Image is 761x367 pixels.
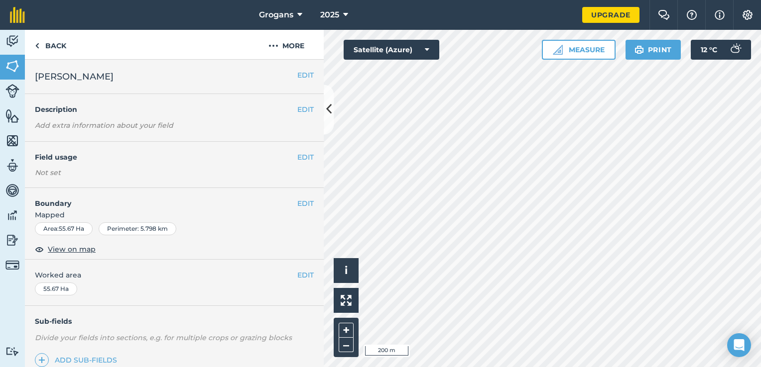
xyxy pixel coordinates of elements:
[48,244,96,255] span: View on map
[5,258,19,272] img: svg+xml;base64,PD94bWwgdmVyc2lvbj0iMS4wIiBlbmNvZGluZz0idXRmLTgiPz4KPCEtLSBHZW5lcmF0b3I6IEFkb2JlIE...
[268,40,278,52] img: svg+xml;base64,PHN2ZyB4bWxucz0iaHR0cDovL3d3dy53My5vcmcvMjAwMC9zdmciIHdpZHRoPSIyMCIgaGVpZ2h0PSIyNC...
[5,108,19,123] img: svg+xml;base64,PHN2ZyB4bWxucz0iaHR0cDovL3d3dy53My5vcmcvMjAwMC9zdmciIHdpZHRoPSI1NiIgaGVpZ2h0PSI2MC...
[725,40,745,60] img: svg+xml;base64,PD94bWwgdmVyc2lvbj0iMS4wIiBlbmNvZGluZz0idXRmLTgiPz4KPCEtLSBHZW5lcmF0b3I6IEFkb2JlIE...
[5,59,19,74] img: svg+xml;base64,PHN2ZyB4bWxucz0iaHR0cDovL3d3dy53My5vcmcvMjAwMC9zdmciIHdpZHRoPSI1NiIgaGVpZ2h0PSI2MC...
[341,295,352,306] img: Four arrows, one pointing top left, one top right, one bottom right and the last bottom left
[658,10,670,20] img: Two speech bubbles overlapping with the left bubble in the forefront
[297,152,314,163] button: EDIT
[35,168,314,178] div: Not set
[35,121,173,130] em: Add extra information about your field
[691,40,751,60] button: 12 °C
[5,133,19,148] img: svg+xml;base64,PHN2ZyB4bWxucz0iaHR0cDovL3d3dy53My5vcmcvMjAwMC9zdmciIHdpZHRoPSI1NiIgaGVpZ2h0PSI2MC...
[25,316,324,327] h4: Sub-fields
[5,233,19,248] img: svg+xml;base64,PD94bWwgdmVyc2lvbj0iMS4wIiBlbmNvZGluZz0idXRmLTgiPz4KPCEtLSBHZW5lcmF0b3I6IEFkb2JlIE...
[35,243,44,255] img: svg+xml;base64,PHN2ZyB4bWxucz0iaHR0cDovL3d3dy53My5vcmcvMjAwMC9zdmciIHdpZHRoPSIxOCIgaGVpZ2h0PSIyNC...
[686,10,698,20] img: A question mark icon
[35,222,93,235] div: Area : 55.67 Ha
[5,158,19,173] img: svg+xml;base64,PD94bWwgdmVyc2lvbj0iMS4wIiBlbmNvZGluZz0idXRmLTgiPz4KPCEtLSBHZW5lcmF0b3I6IEFkb2JlIE...
[35,152,297,163] h4: Field usage
[715,9,725,21] img: svg+xml;base64,PHN2ZyB4bWxucz0iaHR0cDovL3d3dy53My5vcmcvMjAwMC9zdmciIHdpZHRoPSIxNyIgaGVpZ2h0PSIxNy...
[35,104,314,115] h4: Description
[35,270,314,280] span: Worked area
[249,30,324,59] button: More
[634,44,644,56] img: svg+xml;base64,PHN2ZyB4bWxucz0iaHR0cDovL3d3dy53My5vcmcvMjAwMC9zdmciIHdpZHRoPSIxOSIgaGVpZ2h0PSIyNC...
[297,104,314,115] button: EDIT
[38,354,45,366] img: svg+xml;base64,PHN2ZyB4bWxucz0iaHR0cDovL3d3dy53My5vcmcvMjAwMC9zdmciIHdpZHRoPSIxNCIgaGVpZ2h0PSIyNC...
[626,40,681,60] button: Print
[320,9,339,21] span: 2025
[297,270,314,280] button: EDIT
[344,40,439,60] button: Satellite (Azure)
[99,222,176,235] div: Perimeter : 5.798 km
[297,70,314,81] button: EDIT
[259,9,293,21] span: Grogans
[339,338,354,352] button: –
[25,188,297,209] h4: Boundary
[5,84,19,98] img: svg+xml;base64,PD94bWwgdmVyc2lvbj0iMS4wIiBlbmNvZGluZz0idXRmLTgiPz4KPCEtLSBHZW5lcmF0b3I6IEFkb2JlIE...
[35,243,96,255] button: View on map
[35,333,292,342] em: Divide your fields into sections, e.g. for multiple crops or grazing blocks
[35,282,77,295] div: 55.67 Ha
[35,70,114,84] span: [PERSON_NAME]
[345,264,348,276] span: i
[35,40,39,52] img: svg+xml;base64,PHN2ZyB4bWxucz0iaHR0cDovL3d3dy53My5vcmcvMjAwMC9zdmciIHdpZHRoPSI5IiBoZWlnaHQ9IjI0Ii...
[742,10,754,20] img: A cog icon
[553,45,563,55] img: Ruler icon
[5,208,19,223] img: svg+xml;base64,PD94bWwgdmVyc2lvbj0iMS4wIiBlbmNvZGluZz0idXRmLTgiPz4KPCEtLSBHZW5lcmF0b3I6IEFkb2JlIE...
[582,7,639,23] a: Upgrade
[701,40,717,60] span: 12 ° C
[727,333,751,357] div: Open Intercom Messenger
[542,40,616,60] button: Measure
[5,34,19,49] img: svg+xml;base64,PD94bWwgdmVyc2lvbj0iMS4wIiBlbmNvZGluZz0idXRmLTgiPz4KPCEtLSBHZW5lcmF0b3I6IEFkb2JlIE...
[10,7,25,23] img: fieldmargin Logo
[339,323,354,338] button: +
[334,258,359,283] button: i
[25,209,324,220] span: Mapped
[297,198,314,209] button: EDIT
[25,30,76,59] a: Back
[5,347,19,356] img: svg+xml;base64,PD94bWwgdmVyc2lvbj0iMS4wIiBlbmNvZGluZz0idXRmLTgiPz4KPCEtLSBHZW5lcmF0b3I6IEFkb2JlIE...
[35,353,121,367] a: Add sub-fields
[5,183,19,198] img: svg+xml;base64,PD94bWwgdmVyc2lvbj0iMS4wIiBlbmNvZGluZz0idXRmLTgiPz4KPCEtLSBHZW5lcmF0b3I6IEFkb2JlIE...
